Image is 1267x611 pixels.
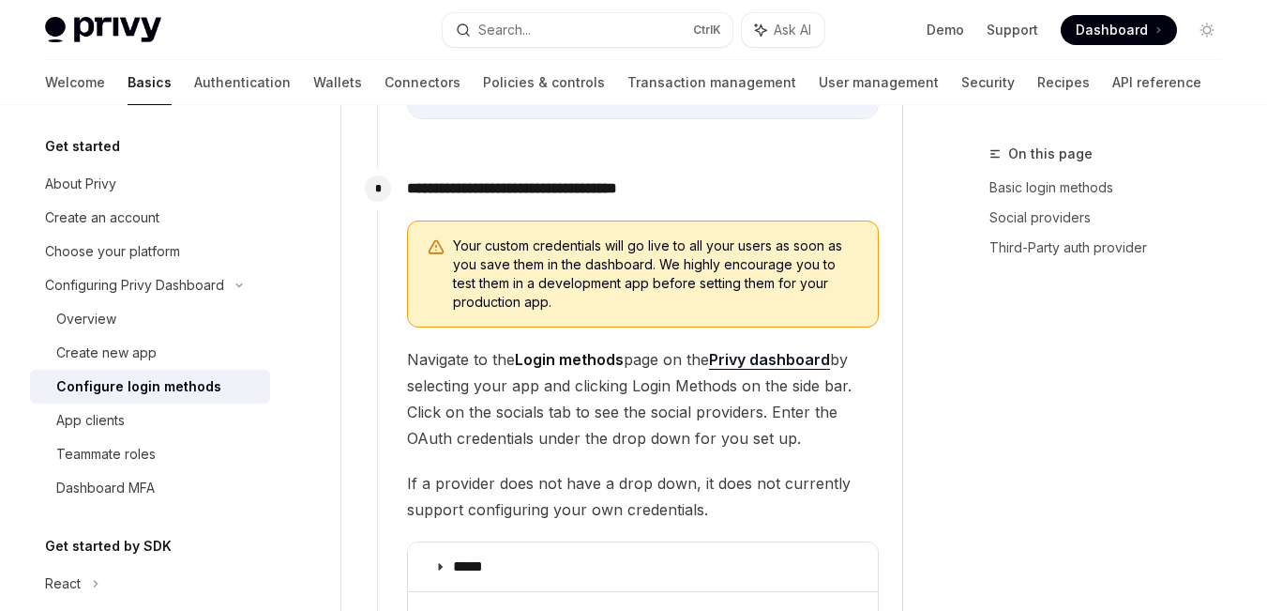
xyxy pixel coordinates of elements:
a: Recipes [1037,60,1090,105]
div: Overview [56,308,116,330]
a: Teammate roles [30,437,270,471]
a: User management [819,60,939,105]
a: Policies & controls [483,60,605,105]
span: Navigate to the page on the by selecting your app and clicking Login Methods on the side bar. Cli... [407,346,879,451]
span: If a provider does not have a drop down, it does not currently support configuring your own crede... [407,470,879,523]
a: Third-Party auth provider [989,233,1237,263]
a: Create an account [30,201,270,235]
svg: Warning [427,238,445,257]
img: light logo [45,17,161,43]
a: Choose your platform [30,235,270,268]
div: React [45,573,81,595]
a: Authentication [194,60,291,105]
div: Create new app [56,342,157,364]
a: About Privy [30,167,270,201]
a: Support [987,21,1038,39]
a: Overview [30,302,270,336]
a: App clients [30,404,270,437]
a: Dashboard MFA [30,471,270,505]
a: Dashboard [1061,15,1177,45]
a: Privy dashboard [709,350,830,370]
span: Dashboard [1076,21,1148,39]
div: Choose your platform [45,240,180,263]
strong: Login methods [515,350,624,369]
div: Create an account [45,206,159,229]
h5: Get started [45,135,120,158]
a: Welcome [45,60,105,105]
a: Configure login methods [30,370,270,404]
div: Dashboard MFA [56,477,155,499]
a: Basic login methods [989,173,1237,203]
button: Toggle dark mode [1192,15,1222,45]
div: Configuring Privy Dashboard [45,274,224,297]
a: Basics [128,60,172,105]
a: Connectors [385,60,460,105]
span: Ask AI [774,21,811,39]
div: Teammate roles [56,443,156,466]
div: Configure login methods [56,375,221,398]
span: Ctrl K [693,23,721,38]
a: Wallets [313,60,362,105]
a: Security [961,60,1015,105]
a: API reference [1112,60,1201,105]
div: App clients [56,409,125,432]
span: Your custom credentials will go live to all your users as soon as you save them in the dashboard.... [453,237,859,312]
a: Create new app [30,336,270,370]
a: Social providers [989,203,1237,233]
button: Search...CtrlK [443,13,733,47]
div: About Privy [45,173,116,195]
button: Ask AI [742,13,824,47]
div: Search... [478,19,531,41]
a: Demo [927,21,964,39]
a: Transaction management [627,60,796,105]
h5: Get started by SDK [45,535,172,558]
span: On this page [1008,143,1093,165]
